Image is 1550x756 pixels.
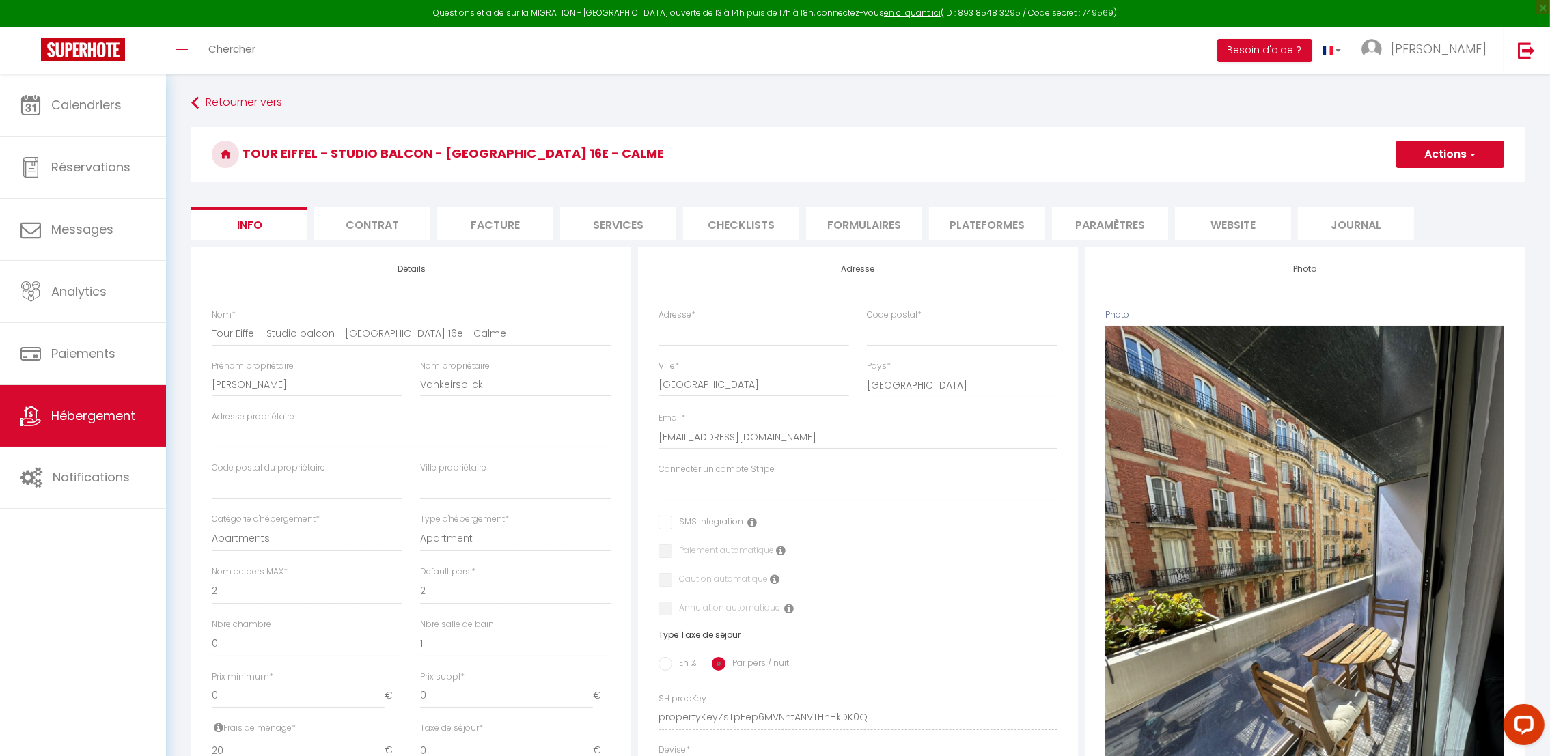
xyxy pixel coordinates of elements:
li: Contrat [314,207,430,240]
label: Type d'hébergement [420,513,509,526]
button: Actions [1396,141,1504,168]
li: Services [560,207,676,240]
label: Default pers. [420,565,475,578]
a: ... [PERSON_NAME] [1351,27,1504,74]
span: Réservations [51,158,130,176]
label: Prix minimum [212,671,273,684]
label: Connecter un compte Stripe [659,463,775,476]
li: Formulaires [806,207,922,240]
li: Paramètres [1052,207,1168,240]
iframe: LiveChat chat widget [1493,699,1550,756]
h6: Type Taxe de séjour [659,630,1057,640]
label: Code postal du propriétaire [212,462,325,475]
label: Caution automatique [672,573,768,588]
label: Prénom propriétaire [212,360,294,373]
label: Email [659,412,685,425]
h4: Photo [1105,264,1504,274]
label: Ville propriétaire [420,462,486,475]
li: Plateformes [929,207,1045,240]
label: Prix suppl [420,671,465,684]
span: € [593,684,611,708]
li: Info [191,207,307,240]
li: Facture [437,207,553,240]
img: logout [1518,42,1535,59]
a: en cliquant ici [884,7,941,18]
label: Ville [659,360,679,373]
label: Pays [867,360,891,373]
span: Calendriers [51,96,122,113]
button: Supprimer [1272,582,1337,602]
label: En % [672,657,696,672]
a: Retourner vers [191,91,1525,115]
span: Analytics [51,283,107,300]
li: website [1175,207,1291,240]
label: Code postal [867,309,922,322]
span: [PERSON_NAME] [1391,40,1486,57]
label: Nbre chambre [212,618,271,631]
span: Paiements [51,345,115,362]
span: Chercher [208,42,255,56]
label: Catégorie d'hébergement [212,513,320,526]
label: Adresse propriétaire [212,410,294,423]
h3: Tour Eiffel - Studio balcon - [GEOGRAPHIC_DATA] 16e - Calme [191,127,1525,182]
label: Paiement automatique [672,544,774,559]
span: Notifications [53,468,130,486]
span: Messages [51,221,113,238]
h4: Détails [212,264,611,274]
h4: Adresse [659,264,1057,274]
label: Frais de ménage [212,722,296,735]
li: Checklists [683,207,799,240]
label: SH propKey [659,692,706,705]
img: Super Booking [41,38,125,61]
span: Hébergement [51,407,135,424]
a: Chercher [198,27,266,74]
label: Nbre salle de bain [420,618,494,631]
img: ... [1361,39,1382,59]
label: Photo [1105,309,1129,322]
i: Frais de ménage [214,722,223,733]
label: Nom propriétaire [420,360,490,373]
li: Journal [1298,207,1414,240]
label: Nom de pers MAX [212,565,288,578]
label: Taxe de séjour [420,722,483,735]
label: Nom [212,309,236,322]
label: Par pers / nuit [725,657,789,672]
span: € [385,684,402,708]
label: Adresse [659,309,695,322]
button: Besoin d'aide ? [1217,39,1312,62]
